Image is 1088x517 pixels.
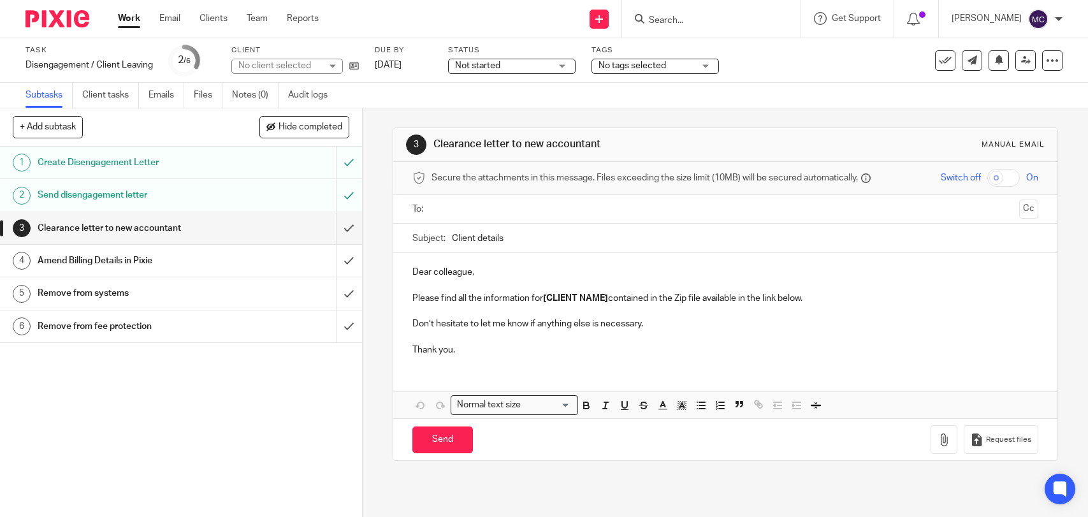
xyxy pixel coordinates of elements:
img: Pixie [25,10,89,27]
a: Email [159,12,180,25]
div: Search for option [451,395,578,415]
span: Secure the attachments in this message. Files exceeding the size limit (10MB) will be secured aut... [432,171,858,184]
input: Search for option [525,398,570,412]
div: 2 [13,187,31,205]
div: 3 [406,135,426,155]
a: Reports [287,12,319,25]
span: No tags selected [598,61,666,70]
p: Dear colleague, [412,266,1038,279]
h1: Clearance letter to new accountant [38,219,228,238]
a: Subtasks [25,83,73,108]
span: Hide completed [279,122,342,133]
label: Client [231,45,359,55]
h1: Remove from fee protection [38,317,228,336]
p: Please find all the information for contained in the Zip file available in the link below. [412,292,1038,305]
p: Don’t hesitate to let me know if anything else is necessary. [412,317,1038,330]
span: [DATE] [375,61,402,69]
small: /6 [184,57,191,64]
h1: Clearance letter to new accountant [433,138,753,151]
span: Not started [455,61,500,70]
div: 3 [13,219,31,237]
img: svg%3E [1028,9,1048,29]
div: 2 [178,53,191,68]
label: Status [448,45,576,55]
a: Audit logs [288,83,337,108]
a: Work [118,12,140,25]
button: + Add subtask [13,116,83,138]
h1: Send disengagement letter [38,186,228,205]
a: Files [194,83,222,108]
div: Disengagement / Client Leaving [25,59,153,71]
p: [PERSON_NAME] [952,12,1022,25]
div: No client selected [238,59,321,72]
button: Cc [1019,200,1038,219]
span: Get Support [832,14,881,23]
span: On [1026,171,1038,184]
label: To: [412,203,426,215]
a: Notes (0) [232,83,279,108]
div: 5 [13,285,31,303]
label: Due by [375,45,432,55]
button: Hide completed [259,116,349,138]
input: Send [412,426,473,454]
input: Search [648,15,762,27]
a: Emails [149,83,184,108]
p: Thank you. [412,344,1038,356]
strong: [CLIENT NAME] [543,294,608,303]
a: Client tasks [82,83,139,108]
span: Switch off [941,171,981,184]
h1: Amend Billing Details in Pixie [38,251,228,270]
h1: Remove from systems [38,284,228,303]
label: Tags [591,45,719,55]
div: Manual email [982,140,1045,150]
label: Subject: [412,232,446,245]
a: Team [247,12,268,25]
div: 1 [13,154,31,171]
h1: Create Disengagement Letter [38,153,228,172]
div: 6 [13,317,31,335]
button: Request files [964,425,1038,454]
span: Normal text size [454,398,523,412]
span: Request files [986,435,1031,445]
label: Task [25,45,153,55]
div: 4 [13,252,31,270]
a: Clients [199,12,228,25]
